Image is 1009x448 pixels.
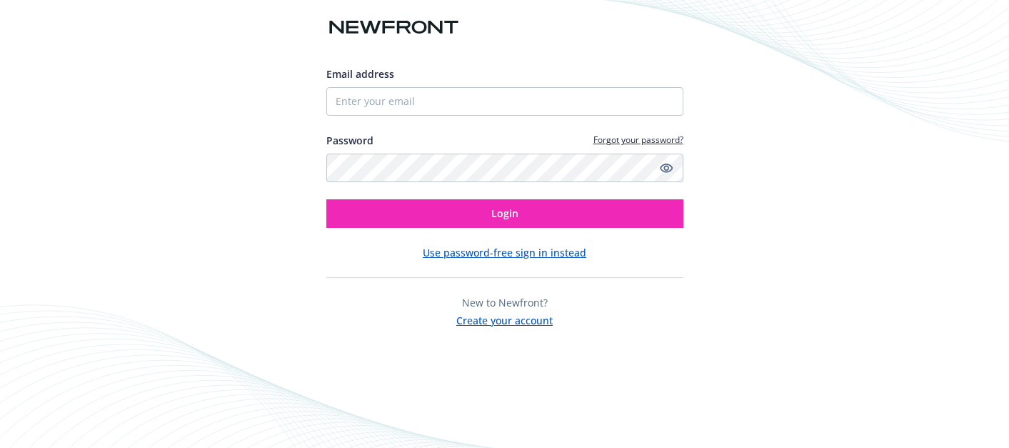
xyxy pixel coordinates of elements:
a: Show password [658,159,675,176]
span: Login [491,206,518,220]
span: Email address [326,67,394,81]
input: Enter your password [326,154,683,182]
label: Password [326,133,373,148]
input: Enter your email [326,87,683,116]
button: Use password-free sign in instead [423,245,586,260]
span: New to Newfront? [462,296,548,309]
button: Create your account [456,310,553,328]
a: Forgot your password? [593,134,683,146]
img: Newfront logo [326,15,461,40]
button: Login [326,199,683,228]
